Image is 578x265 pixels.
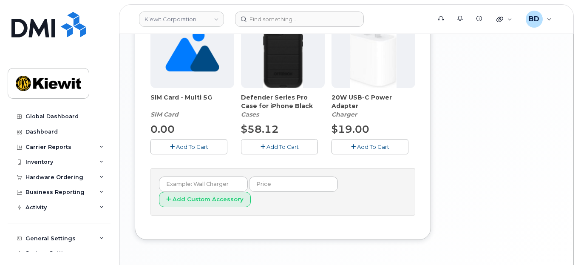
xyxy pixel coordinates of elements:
[150,123,175,135] span: 0.00
[150,93,234,110] span: SIM Card - Multi 5G
[176,143,208,150] span: Add To Cart
[331,111,357,118] em: Charger
[235,11,364,27] input: Find something...
[241,111,259,118] em: Cases
[331,93,415,110] span: 20W USB-C Power Adapter
[266,143,299,150] span: Add To Cart
[541,228,572,259] iframe: Messenger Launcher
[150,93,234,119] div: SIM Card - Multi 5G
[150,139,227,154] button: Add To Cart
[150,111,178,118] em: SIM Card
[357,143,389,150] span: Add To Cart
[159,177,248,192] input: Example: Wall Charger
[331,93,415,119] div: 20W USB-C Power Adapter
[165,13,219,88] img: no_image_found-2caef05468ed5679b831cfe6fc140e25e0c280774317ffc20a367ab7fd17291e.png
[241,139,318,154] button: Add To Cart
[331,123,369,135] span: $19.00
[263,13,303,88] img: defenderiphone14.png
[159,192,251,208] button: Add Custom Accessory
[241,93,325,119] div: Defender Series Pro Case for iPhone Black
[529,14,539,24] span: BD
[241,123,279,135] span: $58.12
[139,11,224,27] a: Kiewit Corporation
[331,139,408,154] button: Add To Cart
[241,93,325,110] span: Defender Series Pro Case for iPhone Black
[249,177,338,192] input: Price
[350,13,397,88] img: apple20w.jpg
[490,11,518,28] div: Quicklinks
[520,11,558,28] div: Barbara Dye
